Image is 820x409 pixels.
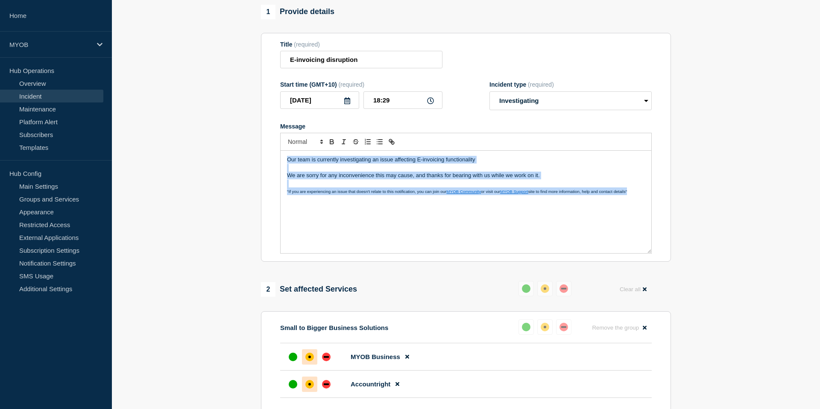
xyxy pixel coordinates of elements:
[261,5,275,19] span: 1
[284,137,326,147] span: Font size
[481,189,500,194] span: or visit our
[362,137,374,147] button: Toggle ordered list
[528,189,627,194] span: site to find more information, help and contact details"
[287,172,645,179] p: We are sorry for any inconvenience this may cause, and thanks for bearing with us while we work o...
[280,51,442,68] input: Title
[261,282,357,297] div: Set affected Services
[287,156,645,164] p: Our team is currently investigating an issue affecting E-invoicing functionality
[556,281,571,296] button: down
[280,81,442,88] div: Start time (GMT+10)
[287,189,446,194] span: "If you are experiencing an issue that doesn't relate to this notification, you can join our
[350,137,362,147] button: Toggle strikethrough text
[363,91,442,109] input: HH:MM
[556,319,571,335] button: down
[592,324,639,331] span: Remove the group
[351,353,400,360] span: MYOB Business
[489,81,652,88] div: Incident type
[518,319,534,335] button: up
[489,91,652,110] select: Incident type
[446,189,481,194] a: MYOB Community
[541,323,549,331] div: affected
[537,319,553,335] button: affected
[351,380,390,388] span: Accountright
[541,284,549,293] div: affected
[280,324,388,331] p: Small to Bigger Business Solutions
[281,151,651,253] div: Message
[500,189,528,194] a: MYOB Support
[386,137,398,147] button: Toggle link
[522,284,530,293] div: up
[305,353,314,361] div: affected
[537,281,553,296] button: affected
[522,323,530,331] div: up
[559,323,568,331] div: down
[322,353,331,361] div: down
[289,380,297,389] div: up
[280,91,359,109] input: YYYY-MM-DD
[305,380,314,389] div: affected
[374,137,386,147] button: Toggle bulleted list
[9,41,91,48] p: MYOB
[280,41,442,48] div: Title
[326,137,338,147] button: Toggle bold text
[559,284,568,293] div: down
[261,5,334,19] div: Provide details
[338,81,364,88] span: (required)
[615,281,652,298] button: Clear all
[322,380,331,389] div: down
[518,281,534,296] button: up
[280,123,652,130] div: Message
[587,319,652,336] button: Remove the group
[528,81,554,88] span: (required)
[289,353,297,361] div: up
[338,137,350,147] button: Toggle italic text
[294,41,320,48] span: (required)
[261,282,275,297] span: 2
